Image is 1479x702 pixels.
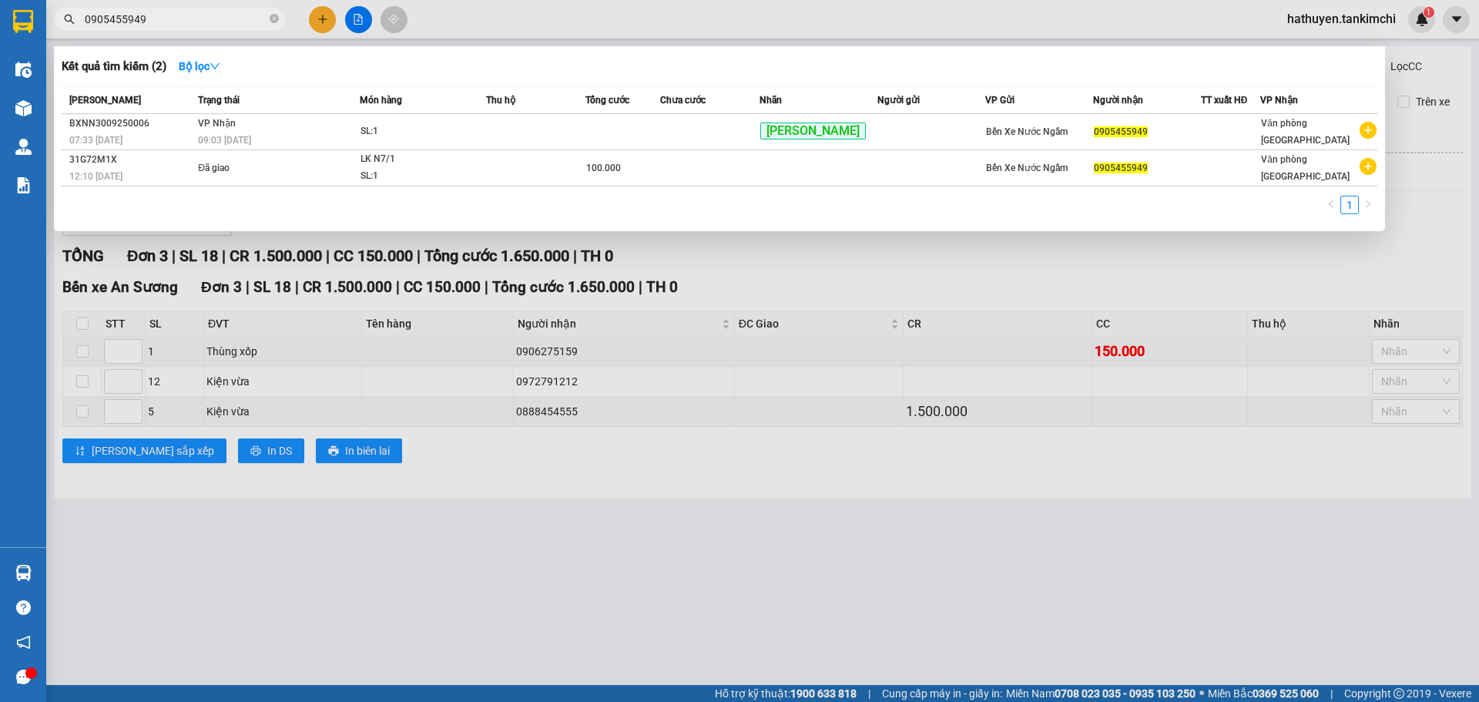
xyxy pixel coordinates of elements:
a: 1 [1341,196,1358,213]
button: left [1322,196,1340,214]
input: Tìm tên, số ĐT hoặc mã đơn [85,11,267,28]
button: right [1359,196,1377,214]
div: SL: 1 [361,168,476,185]
li: Previous Page [1322,196,1340,214]
span: 07:33 [DATE] [69,135,122,146]
img: warehouse-icon [15,565,32,581]
li: Next Page [1359,196,1377,214]
span: Đã giao [198,163,230,173]
span: Tổng cước [585,95,629,106]
span: Văn phòng [GEOGRAPHIC_DATA] [1261,154,1350,182]
span: Văn phòng [GEOGRAPHIC_DATA] [1261,118,1350,146]
span: search [64,14,75,25]
span: close-circle [270,12,279,27]
span: right [1363,200,1373,209]
img: warehouse-icon [15,100,32,116]
span: 100.000 [586,163,621,173]
span: Người gửi [877,95,920,106]
strong: Bộ lọc [179,60,220,72]
img: warehouse-icon [15,62,32,78]
h3: Kết quả tìm kiếm ( 2 ) [62,59,166,75]
img: warehouse-icon [15,139,32,155]
span: down [210,61,220,72]
span: Người nhận [1093,95,1143,106]
span: Bến Xe Nước Ngầm [986,163,1068,173]
span: 09:03 [DATE] [198,135,251,146]
span: plus-circle [1360,158,1377,175]
span: Nhãn [760,95,782,106]
span: Món hàng [360,95,402,106]
div: SL: 1 [361,123,476,140]
span: close-circle [270,14,279,23]
div: 31G72M1X [69,152,193,168]
img: solution-icon [15,177,32,193]
span: 12:10 [DATE] [69,171,122,182]
span: question-circle [16,600,31,615]
button: Bộ lọcdown [166,54,233,79]
span: 0905455949 [1094,163,1148,173]
img: logo-vxr [13,10,33,33]
span: [PERSON_NAME] [69,95,141,106]
li: 1 [1340,196,1359,214]
span: VP Gửi [985,95,1015,106]
span: notification [16,635,31,650]
span: 0905455949 [1094,126,1148,137]
span: Bến Xe Nước Ngầm [986,126,1068,137]
span: TT xuất HĐ [1201,95,1248,106]
span: VP Nhận [1260,95,1298,106]
span: Thu hộ [486,95,515,106]
div: LK N7/1 [361,151,476,168]
span: left [1326,200,1336,209]
span: plus-circle [1360,122,1377,139]
span: VP Nhận [198,118,236,129]
div: BXNN3009250006 [69,116,193,132]
span: [PERSON_NAME] [760,123,866,140]
span: Trạng thái [198,95,240,106]
span: message [16,670,31,684]
span: Chưa cước [660,95,706,106]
